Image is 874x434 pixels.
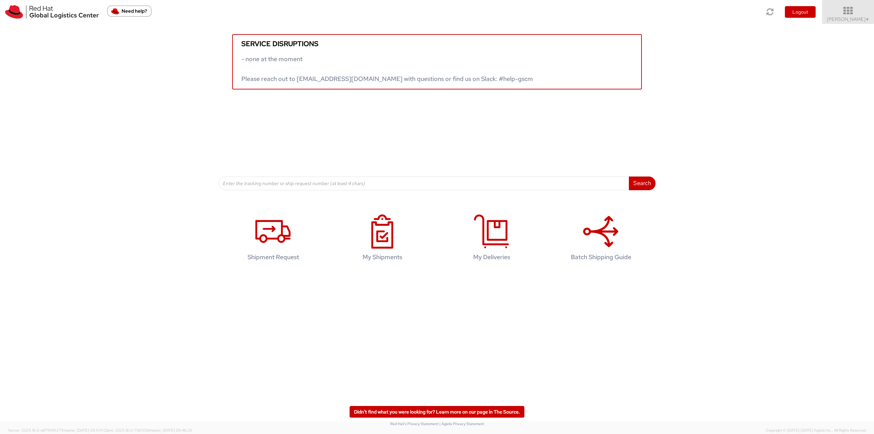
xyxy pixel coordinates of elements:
[785,6,816,18] button: Logout
[448,254,536,261] h4: My Deliveries
[107,5,152,17] button: Need help?
[766,428,866,433] span: Copyright © [DATE]-[DATE] Agistix Inc., All Rights Reserved
[232,34,642,89] a: Service disruptions - none at the moment Please reach out to [EMAIL_ADDRESS][DOMAIN_NAME] with qu...
[8,428,102,433] span: Server: 2025.18.0-dd719145275
[557,254,645,261] h4: Batch Shipping Guide
[350,406,524,418] a: Didn't find what you were looking for? Learn more on our page in The Source.
[241,55,533,83] span: - none at the moment Please reach out to [EMAIL_ADDRESS][DOMAIN_NAME] with questions or find us o...
[331,207,434,271] a: My Shipments
[229,254,317,261] h4: Shipment Request
[218,177,629,190] input: Enter the tracking number or ship request number (at least 4 chars)
[222,207,324,271] a: Shipment Request
[390,421,438,426] a: Red Hat's Privacy Statement
[338,254,426,261] h4: My Shipments
[5,5,99,19] img: rh-logistics-00dfa346123c4ec078e1.svg
[865,17,870,22] span: ▼
[440,207,543,271] a: My Deliveries
[149,428,192,433] span: master, [DATE] 09:46:25
[64,428,102,433] span: master, [DATE] 09:51:11
[550,207,652,271] a: Batch Shipping Guide
[827,16,870,22] span: [PERSON_NAME]
[629,177,655,190] button: Search
[103,428,192,433] span: Client: 2025.18.0-71d3358
[241,40,633,47] h5: Service disruptions
[439,421,484,426] a: | Agistix Privacy Statement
